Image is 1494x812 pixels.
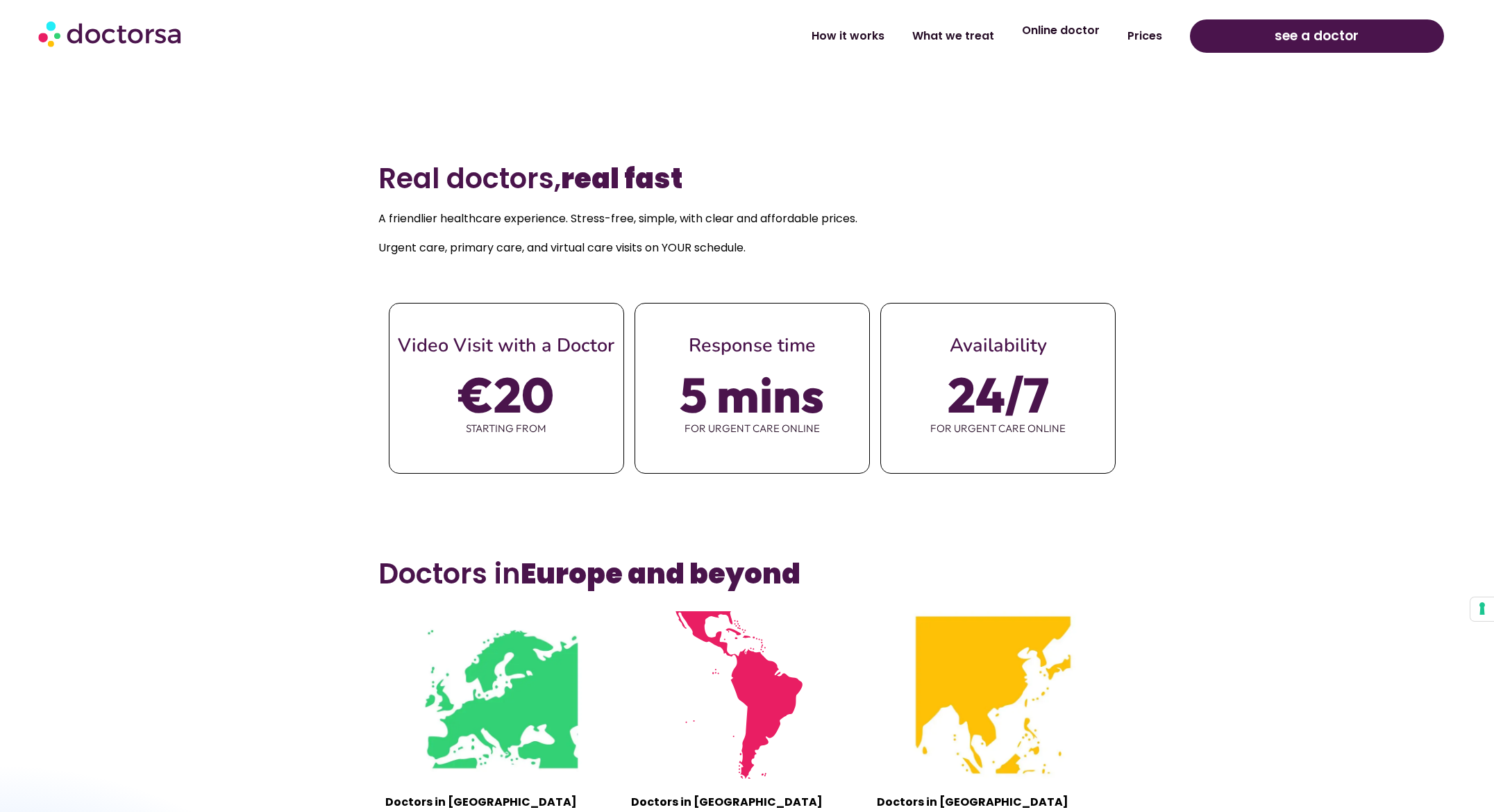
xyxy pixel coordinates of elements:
a: see a doctor [1190,19,1445,53]
img: Mini map of the countries where Doctorsa is available - Europe, UK and Turkey [417,611,585,779]
img: Mini map of the countries where Doctorsa is available - Southeast Asia [909,611,1077,779]
button: Your consent preferences for tracking technologies [1470,597,1494,621]
a: How it works [798,20,898,52]
span: starting from [389,414,623,443]
span: for urgent care online [635,414,869,443]
span: 5 mins [680,375,824,414]
nav: Menu [383,20,1176,52]
img: Mini map of the countries where Doctorsa is available - Latin America [664,611,831,779]
span: Response time [689,333,816,358]
p: Urgent care, primary care, and virtual care visits on YOUR schedule. [378,238,1116,258]
a: Online doctor [1008,15,1114,47]
h2: Real doctors, [378,162,1116,195]
span: Video Visit with a Doctor [398,333,614,358]
p: Doctors in [GEOGRAPHIC_DATA] [877,793,1109,812]
h3: Doctors in [378,557,1116,590]
b: real fast [561,159,682,198]
span: €20 [459,375,554,414]
p: A friendlier healthcare experience. Stress-free, simple, with clear and affordable prices. [378,209,1116,229]
a: What we treat [898,20,1008,52]
p: Doctors in [GEOGRAPHIC_DATA] [631,793,863,812]
p: Doctors in [GEOGRAPHIC_DATA] [385,793,617,812]
a: Prices [1114,20,1176,52]
span: 24/7 [948,375,1049,414]
span: see a doctor [1275,25,1359,47]
span: Availability [950,333,1047,358]
b: Europe and beyond [521,554,800,593]
span: for urgent care online [881,414,1115,443]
